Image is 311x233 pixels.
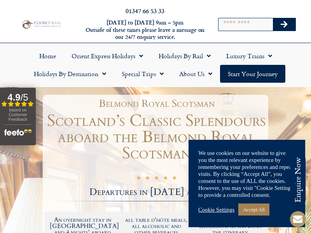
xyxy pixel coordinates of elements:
a: Special Trips [114,65,171,83]
i: ☆ [172,175,177,183]
a: Accept All [238,203,269,216]
img: Planet Rail Train Holidays Logo [21,19,62,29]
a: 01347 66 53 33 [126,6,164,15]
a: Home [31,47,64,65]
h6: [DATE] to [DATE] 9am – 5pm Outside of these times please leave a message on our 24/7 enquiry serv... [85,19,205,41]
nav: Menu [4,47,307,83]
div: We use cookies on our website to give you the most relevant experience by remembering your prefer... [198,150,295,198]
i: ☆ [163,175,168,183]
a: Orient Express Holidays [64,47,151,65]
button: Search [273,18,295,31]
h1: Belmond Royal Scotsman [49,99,264,109]
a: Holidays by Rail [151,47,218,65]
h1: Scotland’s Classic Splendours aboard the Belmond Royal Scotsman [45,113,268,162]
a: Cookie Settings [198,206,234,213]
a: Luxury Trains [218,47,280,65]
a: Holidays by Destination [26,65,114,83]
h2: Departures in [DATE] and 2026 [45,188,268,197]
a: Start your Journey [220,65,285,83]
i: ☆ [145,175,150,183]
i: ☆ [136,175,141,183]
a: About Us [171,65,220,83]
i: ☆ [154,175,159,183]
div: 5/5 [136,174,177,183]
